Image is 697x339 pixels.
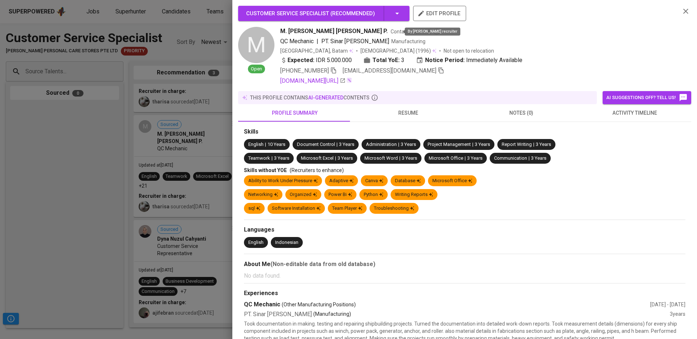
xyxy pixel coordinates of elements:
[531,155,546,161] span: 3 Years
[244,128,685,136] div: Skills
[317,37,318,46] span: |
[346,77,352,83] img: magic_wand.svg
[502,142,532,147] span: Report Writing
[413,6,466,21] button: edit profile
[297,142,335,147] span: Document Control
[301,155,334,161] span: Microsoft Excel
[244,226,685,234] div: Languages
[603,91,691,104] button: AI suggestions off? Tell us!
[365,177,383,184] div: Canva
[313,310,351,319] p: (Manufacturing)
[244,167,287,173] span: Skills without YOE
[372,56,400,65] b: Total YoE:
[399,155,400,162] span: |
[248,177,318,184] div: Ability to Work Under Pressure
[248,205,260,212] div: sql
[366,142,397,147] span: Administration
[280,56,352,65] div: IDR 5.000.000
[670,310,685,319] div: 3 years
[246,10,375,17] span: Customer Service Specialist ( Recommended )
[494,155,527,161] span: Communication
[533,141,534,148] span: |
[335,155,336,162] span: |
[467,155,482,161] span: 3 Years
[339,142,354,147] span: 3 Years
[282,301,356,308] span: (Other Manufacturing Positions)
[374,205,414,212] div: Troubleshooting
[475,142,490,147] span: 3 Years
[244,301,650,309] div: QC Mechanic
[356,109,460,118] span: resume
[248,142,264,147] span: English
[472,141,473,148] span: |
[290,191,317,198] div: Organized
[444,47,494,54] p: Not open to relocation
[364,155,398,161] span: Microsoft Word
[274,155,289,161] span: 3 Years
[606,93,688,102] span: AI suggestions off? Tell us!
[432,177,472,184] div: Microsoft Office
[280,77,346,85] a: [DOMAIN_NAME][URL]
[265,141,266,148] span: |
[270,261,375,267] b: (Non-editable data from old database)
[321,38,389,45] span: PT. Sinar [PERSON_NAME]
[419,9,460,18] span: edit profile
[272,205,321,212] div: Software Installation
[272,155,273,162] span: |
[280,67,329,74] span: [PHONE_NUMBER]
[244,289,685,298] div: Experiences
[391,28,440,35] span: Contacted [DATE]
[308,95,343,101] span: AI-generated
[401,56,404,65] span: 3
[650,301,685,308] div: [DATE] - [DATE]
[280,47,353,54] div: [GEOGRAPHIC_DATA], Batam
[360,47,436,54] div: (1996)
[338,155,353,161] span: 3 Years
[401,142,416,147] span: 3 Years
[529,155,530,162] span: |
[238,6,409,21] button: Customer Service Specialist (Recommended)
[465,155,466,162] span: |
[469,109,574,118] span: notes (0)
[391,38,425,44] span: Manufacturing
[238,27,274,63] div: M
[244,310,670,319] div: PT. Sinar [PERSON_NAME]
[268,142,285,147] span: 10 Years
[244,260,685,269] div: About Me
[329,191,352,198] div: Power Bi
[398,141,399,148] span: |
[343,67,436,74] span: [EMAIL_ADDRESS][DOMAIN_NAME]
[288,56,314,65] b: Expected:
[402,155,417,161] span: 3 Years
[360,47,416,54] span: [DEMOGRAPHIC_DATA]
[416,56,522,65] div: Immediately Available
[337,141,338,148] span: |
[428,142,471,147] span: Project Management
[280,27,388,36] span: M. [PERSON_NAME] [PERSON_NAME] P.
[280,38,314,45] span: QC Mechanic
[395,191,433,198] div: Writing Reports
[429,155,463,161] span: Microsoft Office
[582,109,687,118] span: activity timeline
[332,205,362,212] div: Team Player
[248,239,264,246] div: English
[413,10,466,16] a: edit profile
[244,271,685,280] p: No data found.
[242,109,347,118] span: profile summary
[364,191,383,198] div: Python
[275,239,298,246] div: Indonesian
[250,94,370,101] p: this profile contains contents
[425,56,465,65] b: Notice Period:
[248,66,265,73] span: Open
[536,142,551,147] span: 3 Years
[395,177,421,184] div: Database
[290,167,344,173] span: (Recruiters to enhance)
[329,177,354,184] div: Adaptive
[248,191,278,198] div: Networking
[248,155,270,161] span: Teamwork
